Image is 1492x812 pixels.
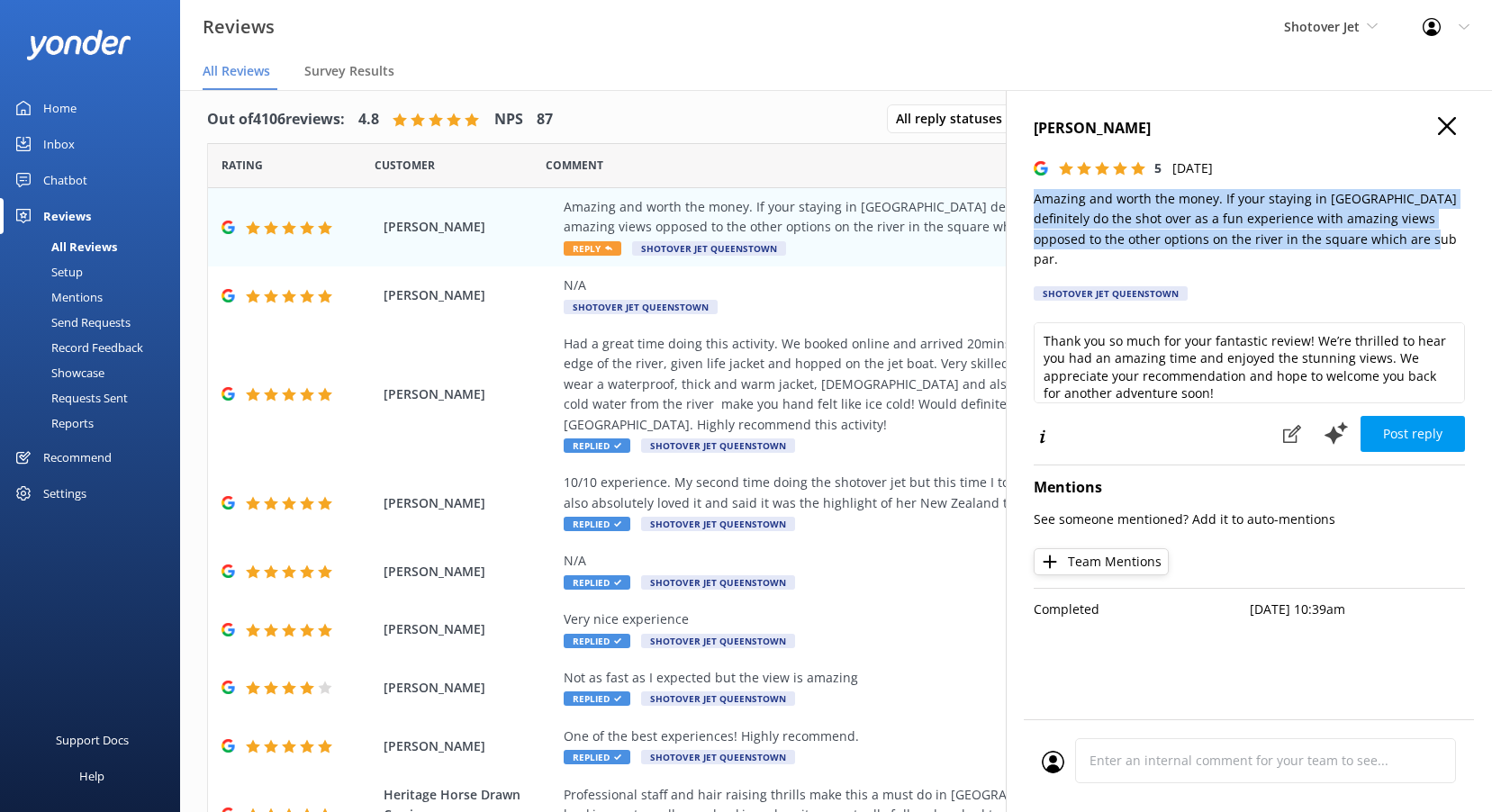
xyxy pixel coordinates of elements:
[11,411,180,436] a: Reports
[11,385,128,411] div: Requests Sent
[11,360,104,385] div: Showcase
[358,108,379,131] h4: 4.8
[203,13,275,41] h3: Reviews
[564,726,1343,746] div: One of the best experiences! Highly recommend.
[43,475,86,511] div: Settings
[384,736,555,756] span: [PERSON_NAME]
[1034,600,1250,619] p: Completed
[375,157,435,174] span: Date
[11,310,180,335] a: Send Requests
[11,335,180,360] a: Record Feedback
[641,634,795,648] span: Shotover Jet Queenstown
[564,275,1343,295] div: N/A
[384,619,555,639] span: [PERSON_NAME]
[564,609,1343,629] div: Very nice experience
[546,157,603,174] span: Question
[11,385,180,411] a: Requests Sent
[11,284,103,310] div: Mentions
[384,678,555,698] span: [PERSON_NAME]
[79,758,104,794] div: Help
[11,284,180,310] a: Mentions
[11,259,83,284] div: Setup
[27,30,131,59] img: yonder-white-logo.png
[564,691,630,706] span: Replied
[564,300,718,314] span: Shotover Jet Queenstown
[11,259,180,284] a: Setup
[43,439,112,475] div: Recommend
[1154,159,1162,176] span: 5
[564,575,630,590] span: Replied
[1284,18,1360,35] span: Shotover Jet
[207,108,345,131] h4: Out of 4106 reviews:
[1034,189,1465,270] p: Amazing and worth the money. If your staying in [GEOGRAPHIC_DATA] definitely do the shot over as ...
[641,691,795,706] span: Shotover Jet Queenstown
[564,517,630,531] span: Replied
[1172,158,1213,178] p: [DATE]
[11,234,117,259] div: All Reviews
[1250,600,1466,619] p: [DATE] 10:39am
[564,473,1343,513] div: 10/10 experience. My second time doing the shotover jet but this time I took mum with me. She was...
[304,62,394,80] span: Survey Results
[1034,476,1465,500] h4: Mentions
[564,551,1343,571] div: N/A
[43,198,91,234] div: Reviews
[11,234,180,259] a: All Reviews
[632,241,786,256] span: Shotover Jet Queenstown
[11,335,143,360] div: Record Feedback
[1042,751,1064,773] img: user_profile.svg
[641,750,795,764] span: Shotover Jet Queenstown
[384,493,555,513] span: [PERSON_NAME]
[203,62,270,80] span: All Reviews
[11,310,131,335] div: Send Requests
[1034,322,1465,403] textarea: Thank you so much for your fantastic review! We’re thrilled to hear you had an amazing time and e...
[384,217,555,237] span: [PERSON_NAME]
[384,285,555,305] span: [PERSON_NAME]
[1034,510,1465,529] p: See someone mentioned? Add it to auto-mentions
[384,384,555,404] span: [PERSON_NAME]
[1034,548,1169,575] button: Team Mentions
[1034,117,1465,140] h4: [PERSON_NAME]
[1034,286,1188,301] div: Shotover Jet Queenstown
[641,575,795,590] span: Shotover Jet Queenstown
[564,668,1343,688] div: Not as fast as I expected but the view is amazing
[11,360,180,385] a: Showcase
[222,157,263,174] span: Date
[43,90,77,126] div: Home
[641,517,795,531] span: Shotover Jet Queenstown
[494,108,523,131] h4: NPS
[564,634,630,648] span: Replied
[564,197,1343,238] div: Amazing and worth the money. If your staying in [GEOGRAPHIC_DATA] definitely do the shot over as ...
[1361,416,1465,452] button: Post reply
[896,109,1013,129] span: All reply statuses
[564,438,630,453] span: Replied
[537,108,553,131] h4: 87
[1438,117,1456,137] button: Close
[641,438,795,453] span: Shotover Jet Queenstown
[564,334,1343,435] div: Had a great time doing this activity. We booked online and arrived 20mins earlier, quick check in...
[56,722,129,758] div: Support Docs
[384,562,555,582] span: [PERSON_NAME]
[43,126,75,162] div: Inbox
[11,411,94,436] div: Reports
[564,241,621,256] span: Reply
[564,750,630,764] span: Replied
[43,162,87,198] div: Chatbot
